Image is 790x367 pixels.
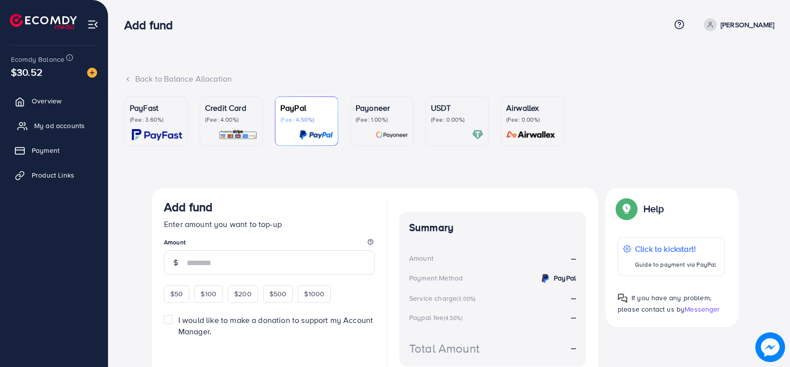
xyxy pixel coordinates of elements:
h3: Add fund [164,200,212,214]
img: card [503,129,559,140]
p: (Fee: 0.00%) [506,116,559,124]
p: Airwallex [506,102,559,114]
span: $500 [269,289,287,299]
div: Payment Method [409,273,463,283]
img: card [132,129,182,140]
img: credit [539,273,551,284]
img: card [218,129,258,140]
small: (4.50%) [444,314,463,322]
img: card [472,129,483,140]
h3: Add fund [124,18,181,32]
div: Service charge [409,293,478,303]
span: $50 [170,289,183,299]
strong: -- [571,292,576,303]
p: Click to kickstart! [635,243,716,255]
img: Popup guide [618,200,635,218]
span: I would like to make a donation to support my Account Manager. [178,315,373,337]
span: $100 [201,289,216,299]
p: (Fee: 3.60%) [130,116,182,124]
span: My ad accounts [34,121,85,131]
p: Guide to payment via PayPal [635,259,716,271]
img: card [299,129,333,140]
img: menu [87,19,99,30]
img: card [375,129,408,140]
p: (Fee: 4.50%) [280,116,333,124]
p: [PERSON_NAME] [721,19,774,31]
div: Total Amount [409,340,479,357]
a: My ad accounts [7,116,101,136]
p: (Fee: 1.00%) [356,116,408,124]
p: Credit Card [205,102,258,114]
strong: -- [571,342,576,354]
small: (3.00%) [457,295,475,303]
img: image [757,334,783,360]
span: If you have any problem, please contact us by [618,293,711,314]
p: Payoneer [356,102,408,114]
span: Product Links [32,170,74,180]
p: PayPal [280,102,333,114]
strong: -- [571,253,576,264]
img: image [87,68,97,78]
strong: -- [571,312,576,322]
a: Overview [7,91,101,111]
legend: Amount [164,238,375,250]
img: logo [10,14,77,29]
div: Amount [409,253,433,263]
div: Paypal fee [409,313,466,322]
a: Product Links [7,165,101,185]
span: Payment [32,145,59,155]
a: Payment [7,140,101,160]
p: Help [643,203,664,215]
p: (Fee: 0.00%) [431,116,483,124]
span: Messenger [685,304,720,314]
a: [PERSON_NAME] [700,18,774,31]
p: USDT [431,102,483,114]
div: Back to Balance Allocation [124,73,774,85]
span: $30.52 [11,65,43,79]
span: Overview [32,96,61,106]
img: Popup guide [618,293,628,303]
h4: Summary [409,222,576,234]
strong: PayPal [554,273,576,283]
span: Ecomdy Balance [11,54,64,64]
p: Enter amount you want to top-up [164,218,375,230]
span: $1000 [304,289,324,299]
p: (Fee: 4.00%) [205,116,258,124]
span: $200 [234,289,252,299]
p: PayFast [130,102,182,114]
